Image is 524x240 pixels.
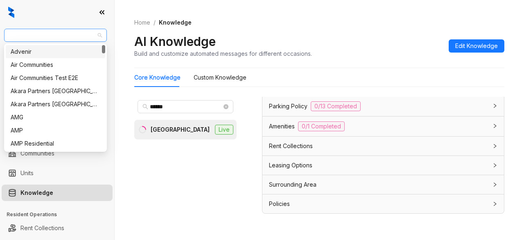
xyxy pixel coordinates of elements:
[6,137,105,150] div: AMP Residential
[11,47,100,56] div: Advenir
[134,34,216,49] h2: AI Knowledge
[449,39,504,53] button: Edit Knowledge
[11,73,100,82] div: Air Communities Test E2E
[6,45,105,58] div: Advenir
[8,7,14,18] img: logo
[20,145,54,162] a: Communities
[194,73,246,82] div: Custom Knowledge
[11,139,100,148] div: AMP Residential
[20,220,64,236] a: Rent Collections
[159,19,192,26] span: Knowledge
[262,175,504,194] div: Surrounding Area
[269,180,316,189] span: Surrounding Area
[6,111,105,124] div: AMG
[11,100,100,109] div: Akara Partners [GEOGRAPHIC_DATA]
[262,137,504,155] div: Rent Collections
[7,211,114,218] h3: Resident Operations
[134,73,181,82] div: Core Knowledge
[224,104,228,109] span: close-circle
[142,104,148,110] span: search
[262,117,504,136] div: Amenities0/1 Completed
[11,60,100,69] div: Air Communities
[269,122,295,131] span: Amenities
[455,41,498,50] span: Edit Knowledge
[9,29,102,41] span: United Apartment Group
[262,194,504,213] div: Policies
[154,18,156,27] li: /
[6,98,105,111] div: Akara Partners Phoenix
[269,161,312,170] span: Leasing Options
[492,201,497,206] span: collapsed
[6,58,105,71] div: Air Communities
[20,185,53,201] a: Knowledge
[6,71,105,85] div: Air Communities Test E2E
[2,220,113,236] li: Rent Collections
[2,55,113,71] li: Leads
[2,165,113,181] li: Units
[6,124,105,137] div: AMP
[492,182,497,187] span: collapsed
[11,87,100,96] div: Akara Partners [GEOGRAPHIC_DATA]
[262,96,504,116] div: Parking Policy0/13 Completed
[298,121,345,131] span: 0/1 Completed
[492,163,497,168] span: collapsed
[492,103,497,108] span: collapsed
[2,185,113,201] li: Knowledge
[269,199,290,208] span: Policies
[11,113,100,122] div: AMG
[2,145,113,162] li: Communities
[2,110,113,126] li: Collections
[262,156,504,175] div: Leasing Options
[2,90,113,107] li: Leasing
[269,142,313,151] span: Rent Collections
[492,123,497,128] span: collapsed
[492,144,497,149] span: collapsed
[311,101,361,111] span: 0/13 Completed
[215,125,233,135] span: Live
[6,85,105,98] div: Akara Partners Nashville
[134,49,312,58] div: Build and customize automated messages for different occasions.
[11,126,100,135] div: AMP
[133,18,152,27] a: Home
[151,125,210,134] div: [GEOGRAPHIC_DATA]
[269,102,307,111] span: Parking Policy
[20,165,34,181] a: Units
